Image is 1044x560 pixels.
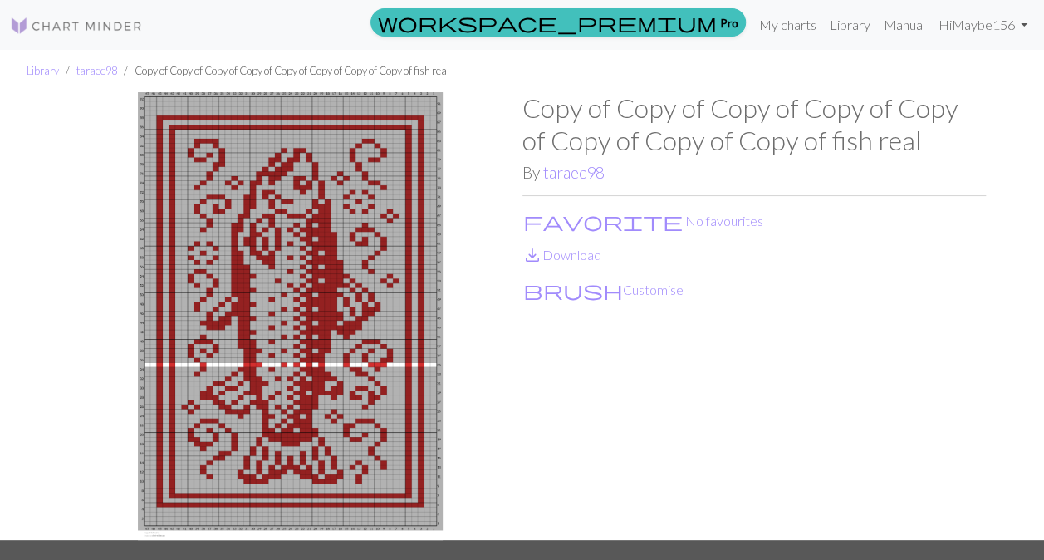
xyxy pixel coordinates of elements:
h1: Copy of Copy of Copy of Copy of Copy of Copy of Copy of Copy of fish real [522,92,986,156]
img: Copy of fish real [59,92,522,540]
span: workspace_premium [378,11,717,34]
span: save_alt [522,243,542,267]
a: My charts [752,8,823,42]
img: Logo [10,16,143,36]
a: taraec98 [76,64,117,77]
li: Copy of Copy of Copy of Copy of Copy of Copy of Copy of Copy of fish real [117,63,449,79]
i: Customise [523,280,623,300]
a: Library [27,64,59,77]
i: Favourite [523,211,683,231]
h2: By [522,163,986,182]
button: Favourite No favourites [522,210,764,232]
span: brush [523,278,623,302]
i: Download [522,245,542,265]
a: DownloadDownload [522,247,601,263]
a: Pro [370,8,746,37]
span: favorite [523,209,683,233]
a: Manual [877,8,932,42]
a: HiMaybe156 [932,8,1034,42]
a: taraec98 [543,163,605,182]
a: Library [823,8,877,42]
button: CustomiseCustomise [522,279,684,301]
